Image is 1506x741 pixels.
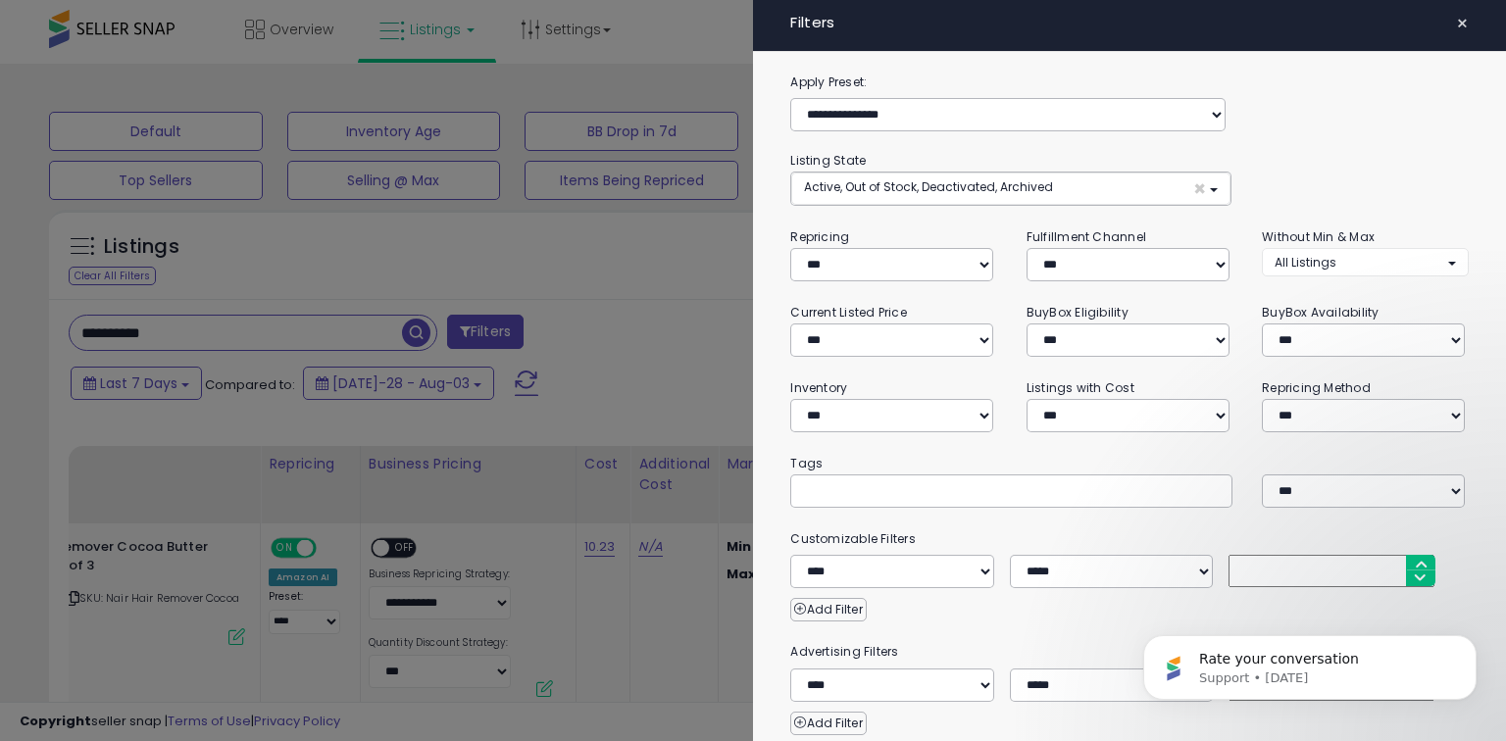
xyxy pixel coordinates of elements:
[1027,379,1134,396] small: Listings with Cost
[776,453,1482,474] small: Tags
[1262,248,1468,276] button: All Listings
[1262,304,1379,321] small: BuyBox Availability
[790,379,847,396] small: Inventory
[790,228,849,245] small: Repricing
[790,152,866,169] small: Listing State
[1456,10,1469,37] span: ×
[1262,379,1371,396] small: Repricing Method
[791,173,1230,205] button: Active, Out of Stock, Deactivated, Archived ×
[790,15,1468,31] h4: Filters
[1193,178,1206,199] span: ×
[1262,228,1375,245] small: Without Min & Max
[1448,10,1477,37] button: ×
[776,641,1482,663] small: Advertising Filters
[790,712,866,735] button: Add Filter
[804,178,1053,195] span: Active, Out of Stock, Deactivated, Archived
[776,528,1482,550] small: Customizable Filters
[790,598,866,621] button: Add Filter
[1027,304,1129,321] small: BuyBox Eligibility
[1275,254,1336,271] span: All Listings
[1114,594,1506,731] iframe: Intercom notifications message
[776,72,1482,93] label: Apply Preset:
[1027,228,1146,245] small: Fulfillment Channel
[790,304,906,321] small: Current Listed Price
